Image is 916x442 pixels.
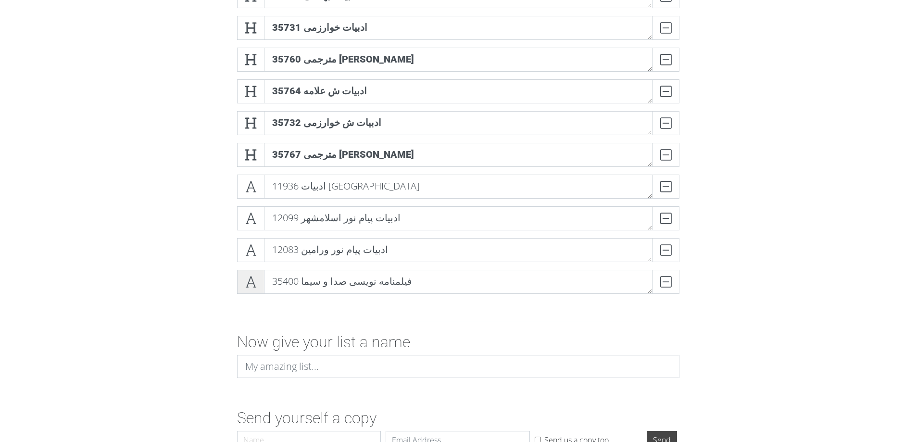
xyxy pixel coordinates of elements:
[237,355,679,378] input: My amazing list...
[237,333,679,351] h2: Now give your list a name
[237,409,679,427] h2: Send yourself a copy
